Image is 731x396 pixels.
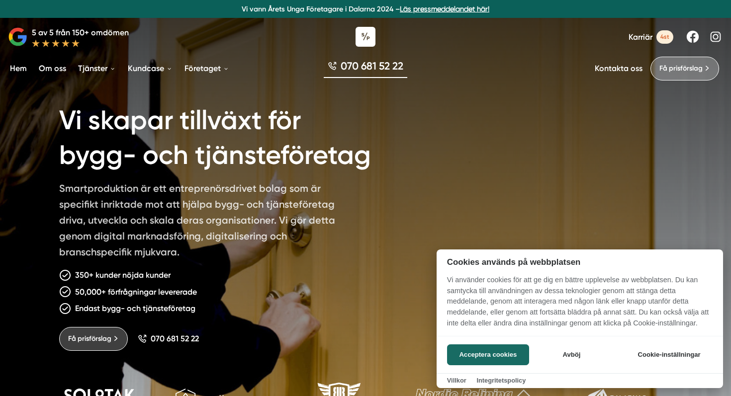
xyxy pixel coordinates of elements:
[437,275,723,335] p: Vi använder cookies för att ge dig en bättre upplevelse av webbplatsen. Du kan samtycka till anvä...
[532,344,611,365] button: Avböj
[447,344,529,365] button: Acceptera cookies
[437,257,723,267] h2: Cookies används på webbplatsen
[626,344,713,365] button: Cookie-inställningar
[447,377,466,384] a: Villkor
[476,377,526,384] a: Integritetspolicy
